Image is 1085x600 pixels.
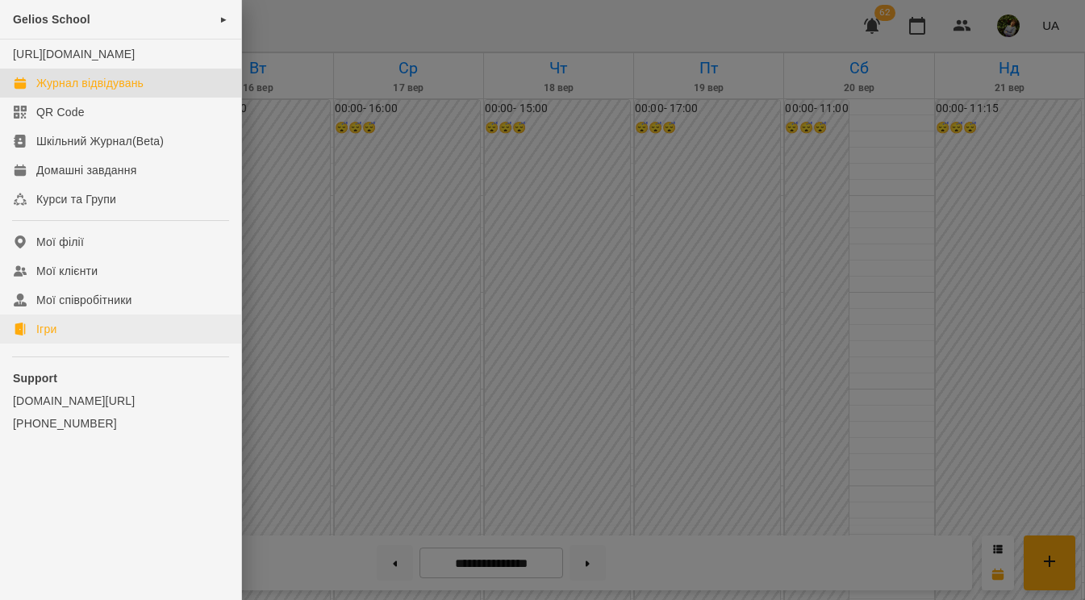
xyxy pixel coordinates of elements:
[36,162,136,178] div: Домашні завдання
[36,321,56,337] div: Ігри
[13,393,228,409] a: [DOMAIN_NAME][URL]
[219,13,228,26] span: ►
[36,234,84,250] div: Мої філії
[13,370,228,386] p: Support
[36,191,116,207] div: Курси та Групи
[36,133,164,149] div: Шкільний Журнал(Beta)
[36,104,85,120] div: QR Code
[36,75,144,91] div: Журнал відвідувань
[13,48,135,60] a: [URL][DOMAIN_NAME]
[13,13,90,26] span: Gelios School
[13,415,228,431] a: [PHONE_NUMBER]
[36,292,132,308] div: Мої співробітники
[36,263,98,279] div: Мої клієнти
